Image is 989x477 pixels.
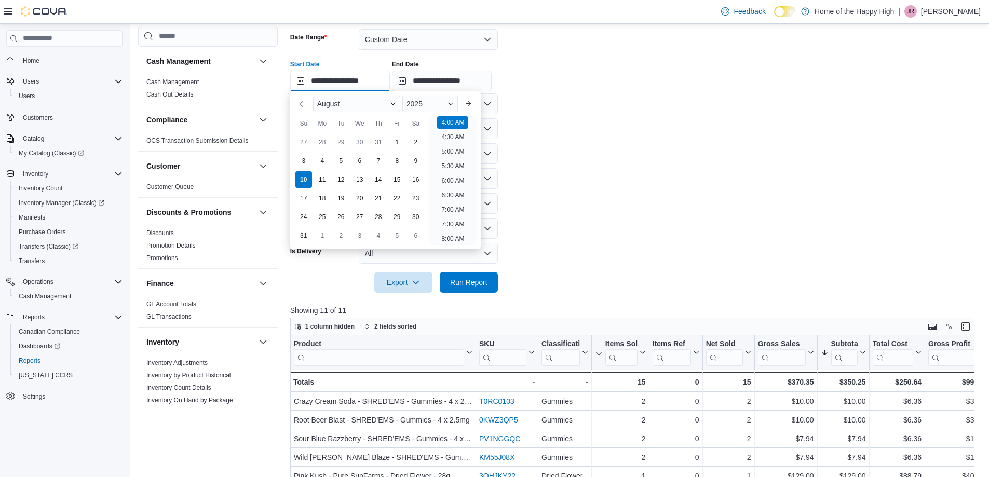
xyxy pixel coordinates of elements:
div: day-18 [314,190,331,207]
div: Items Ref [652,339,690,349]
div: Classification [541,339,580,366]
div: day-26 [333,209,349,225]
div: $350.25 [820,376,865,388]
a: Inventory Count [15,182,67,195]
div: Totals [293,376,472,388]
span: Canadian Compliance [15,325,123,338]
div: SKU [479,339,526,349]
span: Inventory Adjustments [146,359,208,367]
label: Start Date [290,60,320,69]
div: day-23 [408,190,424,207]
button: 2 fields sorted [360,320,421,333]
a: Inventory Adjustments [146,359,208,366]
div: day-29 [333,134,349,151]
div: Items Ref [652,339,690,366]
span: Catalog [23,134,44,143]
span: Users [19,75,123,88]
li: 8:00 AM [437,233,468,245]
span: August [317,100,340,108]
span: Users [15,90,123,102]
a: Dashboards [15,340,64,352]
label: Is Delivery [290,247,321,255]
div: day-17 [295,190,312,207]
div: - [541,376,588,388]
a: Cash Out Details [146,91,194,98]
button: Transfers [10,254,127,268]
a: Dashboards [10,339,127,353]
div: $10.00 [757,395,814,407]
span: Operations [19,276,123,288]
button: Home [2,53,127,68]
div: day-4 [314,153,331,169]
div: $370.35 [757,376,814,388]
div: 2 [595,414,646,426]
div: - [479,376,535,388]
h3: Customer [146,161,180,171]
div: Crazy Cream Soda - SHRED'EMS - Gummies - 4 x 2.5mg [294,395,472,407]
span: Transfers (Classic) [15,240,123,253]
div: day-4 [370,227,387,244]
a: Inventory On Hand by Package [146,397,233,404]
div: Net Sold [706,339,742,366]
div: Gummies [541,414,588,426]
div: Total Cost [872,339,913,349]
button: Items Ref [652,339,699,366]
span: Home [19,54,123,67]
button: Custom Date [359,29,498,50]
div: Gross Sales [757,339,805,349]
div: Fr [389,115,405,132]
a: Customers [19,112,57,124]
div: $10.00 [820,395,865,407]
div: Subtotal [831,339,857,366]
div: day-25 [314,209,331,225]
a: Promotion Details [146,242,196,249]
a: Discounts [146,229,174,237]
span: JR [907,5,915,18]
div: 0 [652,414,699,426]
div: day-15 [389,171,405,188]
a: Transfers [15,255,49,267]
div: $10.00 [820,414,865,426]
div: 2 [706,395,751,407]
div: August, 2025 [294,133,425,245]
span: Reports [23,313,45,321]
span: Dashboards [15,340,123,352]
a: Users [15,90,39,102]
span: Users [23,77,39,86]
span: Transfers [15,255,123,267]
div: Gummies [541,395,588,407]
span: Washington CCRS [15,369,123,381]
span: Cash Out Details [146,90,194,99]
div: Net Sold [706,339,742,349]
div: day-8 [389,153,405,169]
button: Export [374,272,432,293]
a: Feedback [717,1,769,22]
button: Cash Management [257,55,269,67]
button: Previous Month [294,96,311,112]
div: 2 [706,414,751,426]
h3: Discounts & Promotions [146,207,231,217]
div: Total Cost [872,339,913,366]
span: Feedback [734,6,765,17]
div: Classification [541,339,580,349]
div: Tu [333,115,349,132]
span: Dashboards [19,342,60,350]
span: Run Report [450,277,487,288]
div: day-27 [295,134,312,151]
div: day-30 [351,134,368,151]
button: Inventory [257,336,269,348]
div: day-3 [351,227,368,244]
span: Reports [19,311,123,323]
div: Jeremy Russell [904,5,917,18]
button: Open list of options [483,125,492,133]
a: Purchase Orders [15,226,70,238]
div: day-29 [389,209,405,225]
button: Operations [2,275,127,289]
input: Press the down key to open a popover containing a calendar. [392,71,492,91]
div: day-31 [370,134,387,151]
div: $3.64 [928,395,984,407]
div: 0 [652,376,699,388]
div: day-27 [351,209,368,225]
button: Subtotal [820,339,865,366]
button: Open list of options [483,174,492,183]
